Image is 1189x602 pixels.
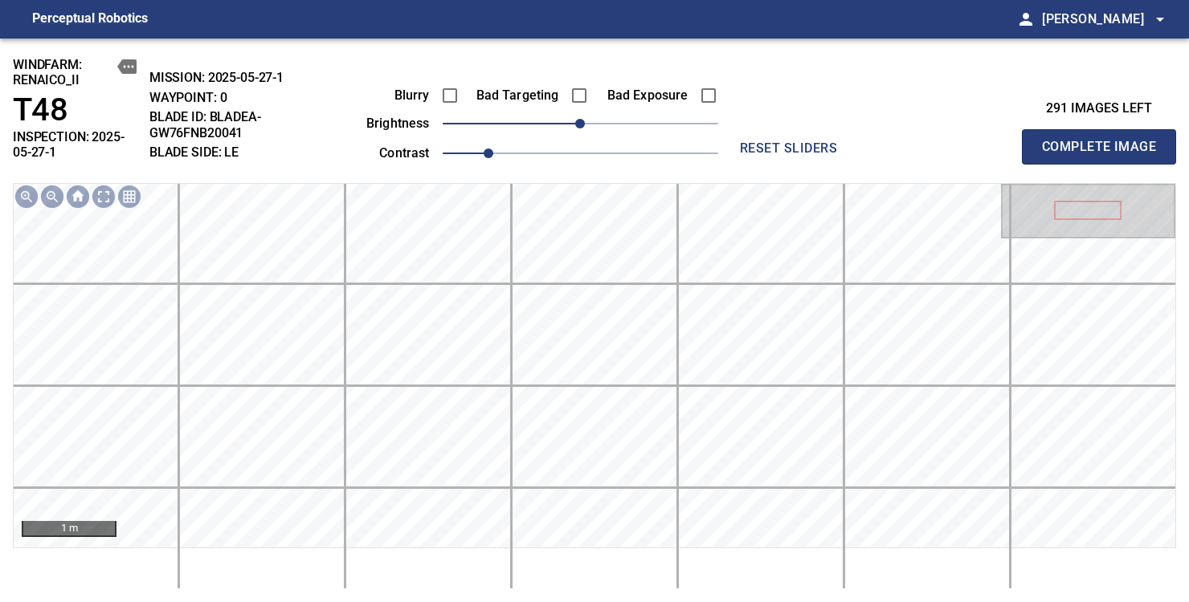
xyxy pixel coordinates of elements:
[599,89,688,102] label: Bad Exposure
[1040,136,1158,158] span: Complete Image
[1042,8,1170,31] span: [PERSON_NAME]
[13,92,137,129] h1: T48
[14,184,39,209] img: Zoom in
[13,129,137,160] h2: INSPECTION: 2025-05-27-1
[149,90,304,105] h2: WAYPOINT: 0
[340,117,430,130] label: brightness
[340,147,430,160] label: contrast
[65,184,91,209] img: Go home
[91,184,116,209] img: Toggle full page
[469,89,559,102] label: Bad Targeting
[1022,101,1176,116] h3: 291 images left
[39,184,65,209] img: Zoom out
[32,6,148,32] figcaption: Perceptual Robotics
[1150,10,1170,29] span: arrow_drop_down
[1016,10,1036,29] span: person
[13,57,137,87] h2: windfarm: Renaico_II
[1022,129,1176,165] button: Complete Image
[117,57,137,76] button: copy message details
[725,132,853,165] button: reset sliders
[149,70,304,85] h2: MISSION: 2025-05-27-1
[340,89,430,102] label: Blurry
[149,144,304,160] h2: BLADE SIDE: LE
[149,109,304,140] h2: BLADE ID: bladeA-GW76FNB20041
[1036,3,1170,35] button: [PERSON_NAME]
[731,137,847,160] span: reset sliders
